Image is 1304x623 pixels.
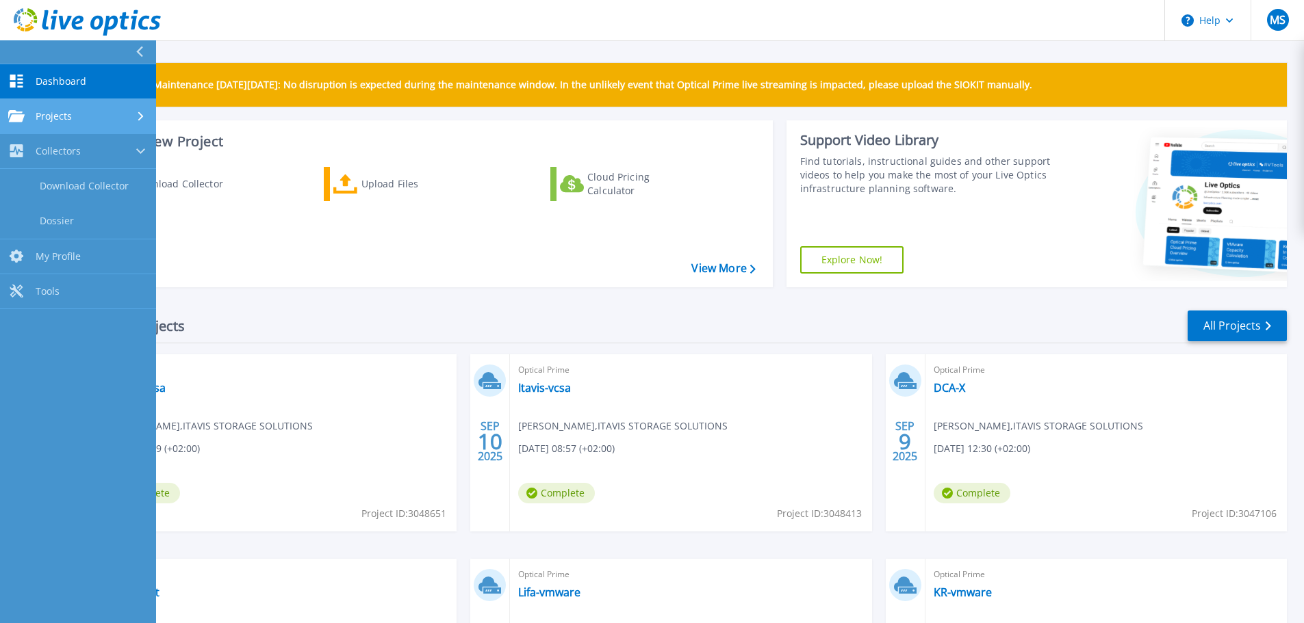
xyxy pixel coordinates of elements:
[518,362,863,377] span: Optical Prime
[477,416,503,466] div: SEP 2025
[934,419,1143,434] span: [PERSON_NAME] , ITAVIS STORAGE SOLUTIONS
[324,167,476,201] a: Upload Files
[103,419,313,434] span: [PERSON_NAME] , ITAVIS STORAGE SOLUTIONS
[97,167,250,201] a: Download Collector
[518,585,580,599] a: Lifa-vmware
[518,419,728,434] span: [PERSON_NAME] , ITAVIS STORAGE SOLUTIONS
[518,441,615,456] span: [DATE] 08:57 (+02:00)
[550,167,703,201] a: Cloud Pricing Calculator
[1192,506,1277,521] span: Project ID: 3047106
[800,131,1056,149] div: Support Video Library
[1270,14,1286,25] span: MS
[36,250,81,263] span: My Profile
[1188,310,1287,341] a: All Projects
[934,585,992,599] a: KR-vmware
[587,170,697,198] div: Cloud Pricing Calculator
[934,567,1279,582] span: Optical Prime
[777,506,862,521] span: Project ID: 3048413
[518,567,863,582] span: Optical Prime
[361,170,471,198] div: Upload Files
[518,381,571,395] a: Itavis-vcsa
[36,75,86,88] span: Dashboard
[361,506,446,521] span: Project ID: 3048651
[934,441,1030,456] span: [DATE] 12:30 (+02:00)
[36,285,60,297] span: Tools
[97,134,755,149] h3: Start a New Project
[36,145,81,157] span: Collectors
[691,262,755,275] a: View More
[518,483,595,503] span: Complete
[103,567,448,582] span: Optical Prime
[132,170,242,198] div: Download Collector
[103,362,448,377] span: Optical Prime
[899,436,911,447] span: 9
[934,362,1279,377] span: Optical Prime
[102,79,1032,90] p: Scheduled Maintenance [DATE][DATE]: No disruption is expected during the maintenance window. In t...
[36,110,72,122] span: Projects
[892,416,918,466] div: SEP 2025
[478,436,502,447] span: 10
[934,381,965,395] a: DCA-X
[934,483,1010,503] span: Complete
[800,246,904,274] a: Explore Now!
[800,155,1056,196] div: Find tutorials, instructional guides and other support videos to help you make the most of your L...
